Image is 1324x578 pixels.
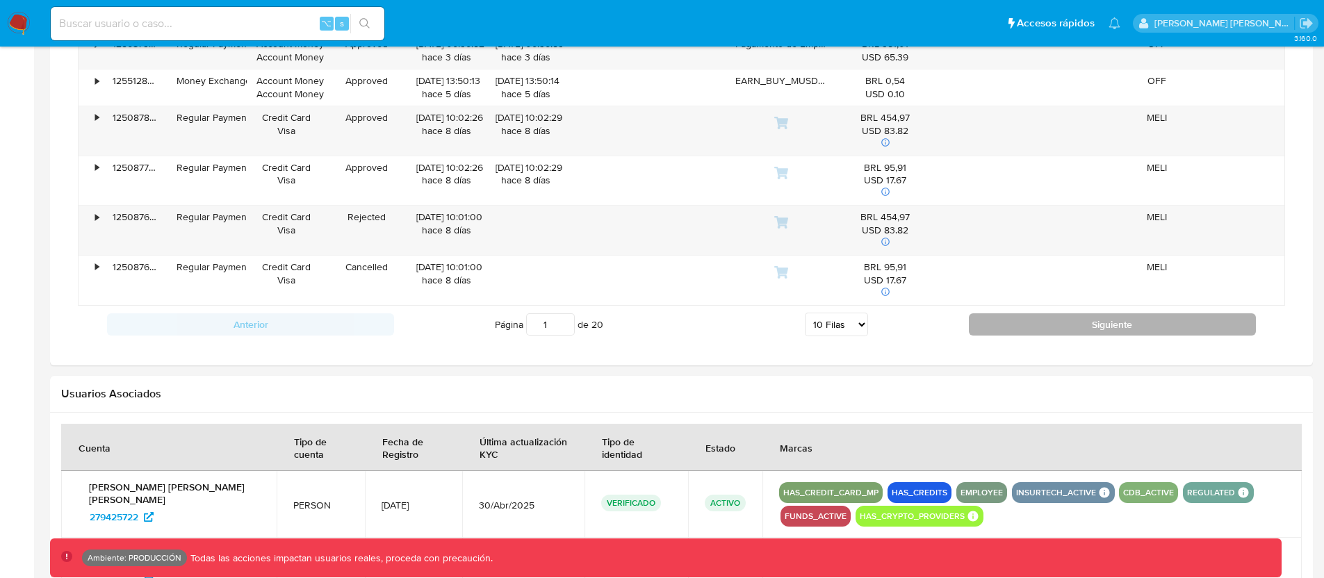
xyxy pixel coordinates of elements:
[1299,16,1314,31] a: Salir
[61,387,1302,401] h2: Usuarios Asociados
[1017,16,1095,31] span: Accesos rápidos
[1154,17,1295,30] p: victor.david@mercadolibre.com.co
[1109,17,1120,29] a: Notificaciones
[51,15,384,33] input: Buscar usuario o caso...
[350,14,379,33] button: search-icon
[88,555,181,561] p: Ambiente: PRODUCCIÓN
[1294,33,1317,44] span: 3.160.0
[340,17,344,30] span: s
[321,17,332,30] span: ⌥
[187,552,493,565] p: Todas las acciones impactan usuarios reales, proceda con precaución.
